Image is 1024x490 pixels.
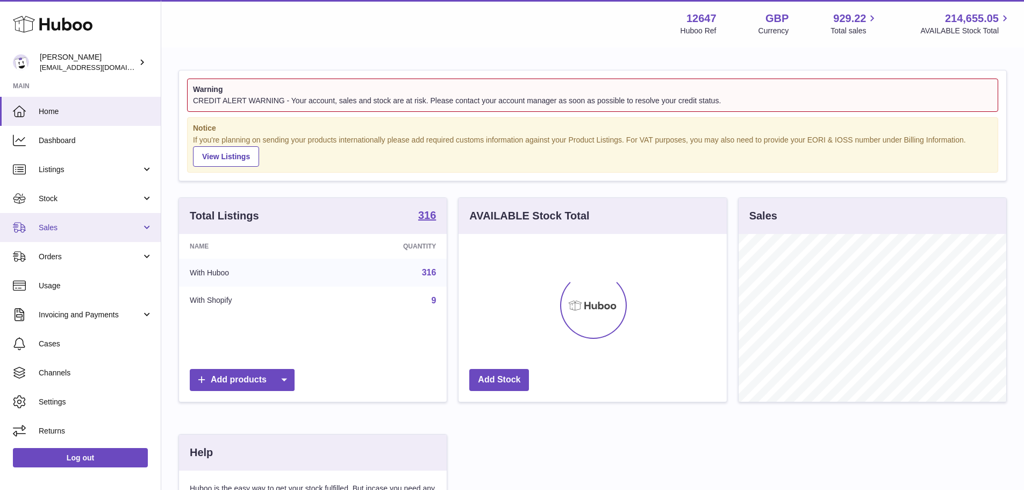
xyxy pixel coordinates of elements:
[39,281,153,291] span: Usage
[833,11,866,26] span: 929.22
[40,63,158,72] span: [EMAIL_ADDRESS][DOMAIN_NAME]
[765,11,789,26] strong: GBP
[39,339,153,349] span: Cases
[39,310,141,320] span: Invoicing and Payments
[418,210,436,221] strong: 316
[193,146,259,167] a: View Listings
[830,11,878,36] a: 929.22 Total sales
[193,96,992,106] div: CREDIT ALERT WARNING - Your account, sales and stock are at risk. Please contact your account man...
[190,445,213,460] h3: Help
[40,52,137,73] div: [PERSON_NAME]
[193,135,992,167] div: If you're planning on sending your products internationally please add required customs informati...
[758,26,789,36] div: Currency
[193,84,992,95] strong: Warning
[920,26,1011,36] span: AVAILABLE Stock Total
[830,26,878,36] span: Total sales
[945,11,999,26] span: 214,655.05
[324,234,447,259] th: Quantity
[39,194,141,204] span: Stock
[193,123,992,133] strong: Notice
[39,252,141,262] span: Orders
[418,210,436,223] a: 316
[39,136,153,146] span: Dashboard
[13,448,148,467] a: Log out
[39,368,153,378] span: Channels
[469,369,529,391] a: Add Stock
[422,268,436,277] a: 316
[431,296,436,305] a: 9
[190,369,295,391] a: Add products
[179,234,324,259] th: Name
[681,26,717,36] div: Huboo Ref
[179,287,324,315] td: With Shopify
[749,209,777,223] h3: Sales
[39,223,141,233] span: Sales
[179,259,324,287] td: With Huboo
[39,426,153,436] span: Returns
[469,209,589,223] h3: AVAILABLE Stock Total
[39,165,141,175] span: Listings
[920,11,1011,36] a: 214,655.05 AVAILABLE Stock Total
[39,106,153,117] span: Home
[686,11,717,26] strong: 12647
[39,397,153,407] span: Settings
[190,209,259,223] h3: Total Listings
[13,54,29,70] img: internalAdmin-12647@internal.huboo.com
